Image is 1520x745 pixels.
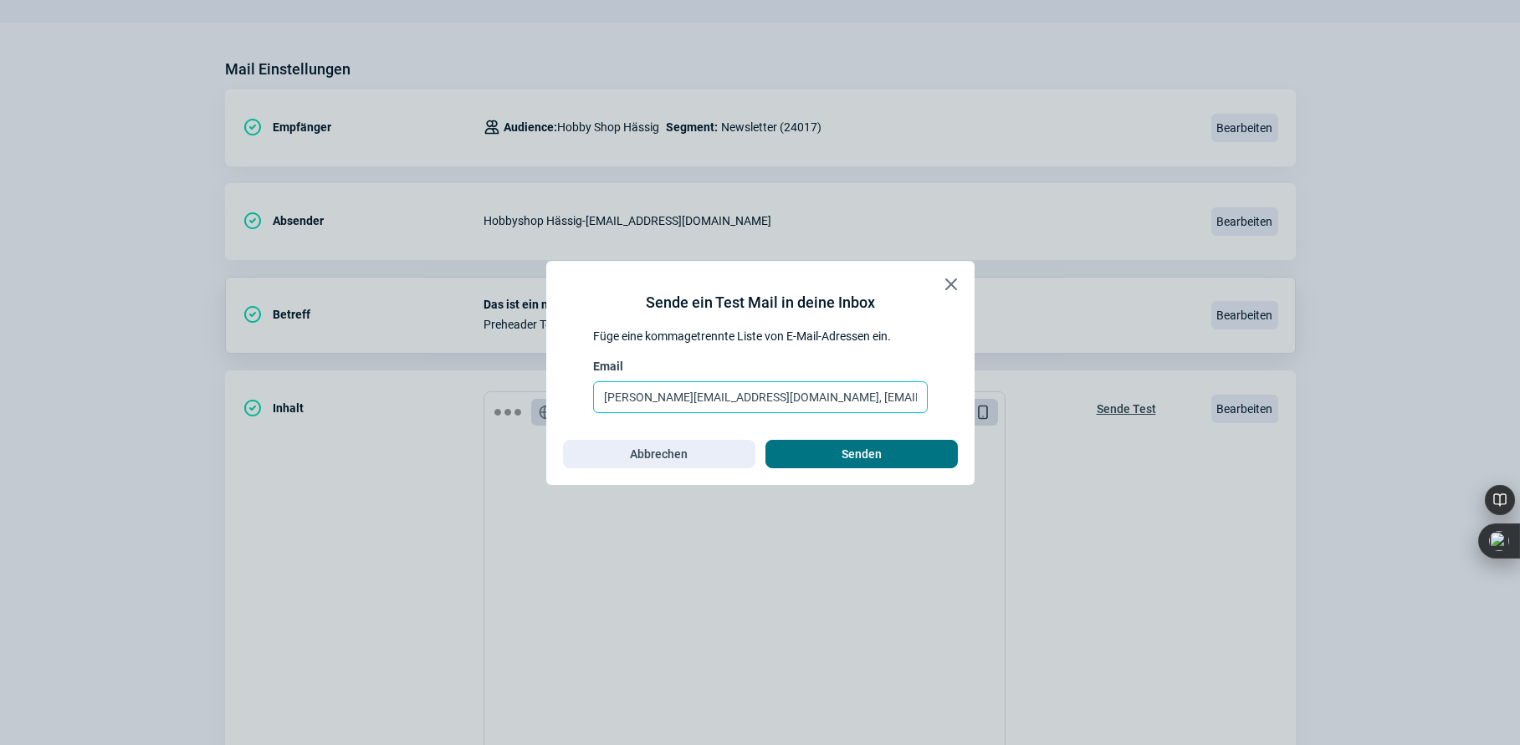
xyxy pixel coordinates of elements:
span: Abbrechen [630,441,688,467]
span: Senden [842,441,882,467]
input: Email [593,381,928,413]
button: Abbrechen [563,440,755,468]
button: Senden [765,440,958,468]
span: Email [593,358,623,375]
div: Füge eine kommagetrennte Liste von E-Mail-Adressen ein. [593,328,928,344]
div: Sende ein Test Mail in deine Inbox [646,291,875,314]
